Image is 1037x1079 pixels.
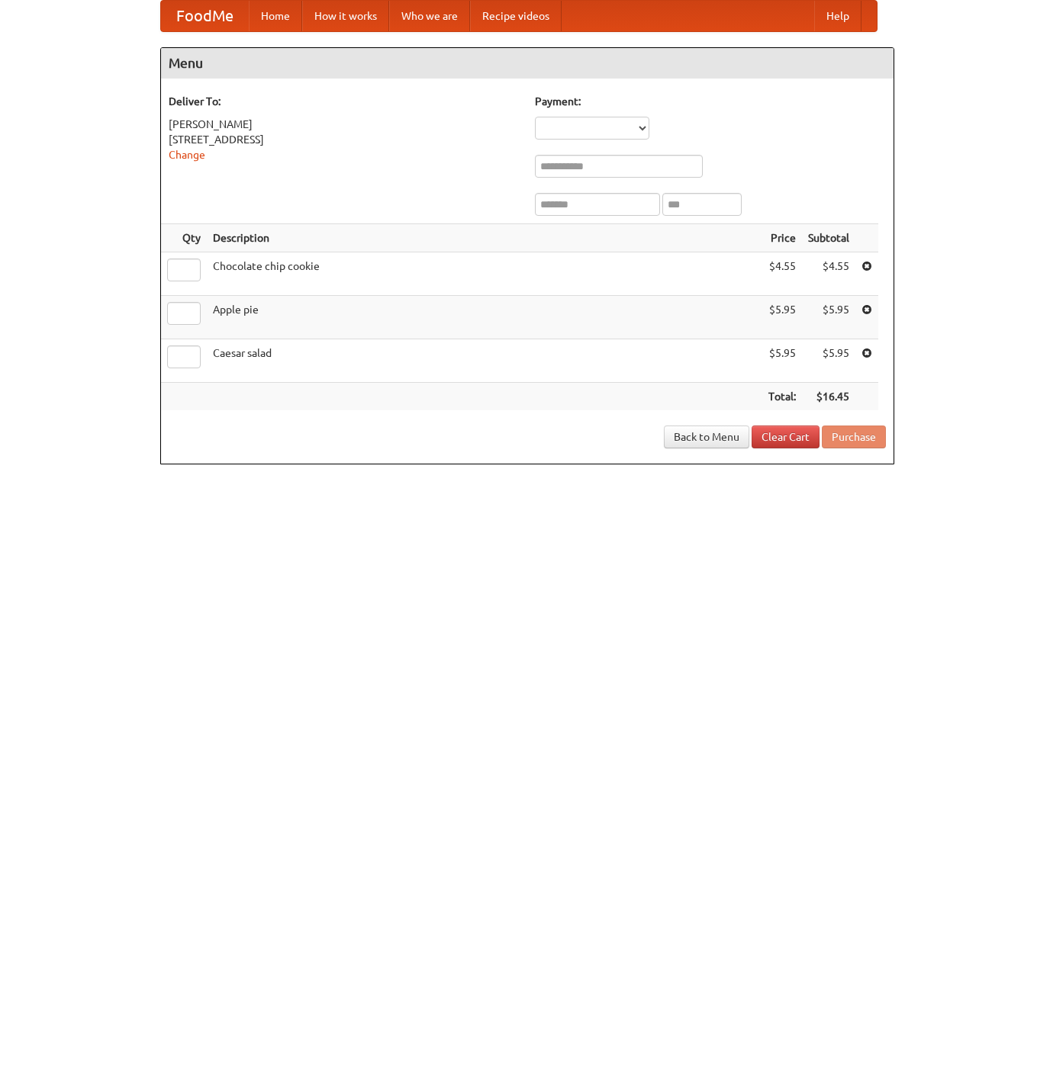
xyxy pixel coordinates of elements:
[207,339,762,383] td: Caesar salad
[470,1,562,31] a: Recipe videos
[762,339,802,383] td: $5.95
[169,94,520,109] h5: Deliver To:
[207,296,762,339] td: Apple pie
[207,252,762,296] td: Chocolate chip cookie
[762,224,802,252] th: Price
[802,339,855,383] td: $5.95
[161,1,249,31] a: FoodMe
[762,252,802,296] td: $4.55
[664,425,749,448] a: Back to Menu
[822,425,886,448] button: Purchase
[161,48,894,79] h4: Menu
[249,1,302,31] a: Home
[535,94,886,109] h5: Payment:
[814,1,861,31] a: Help
[302,1,389,31] a: How it works
[802,224,855,252] th: Subtotal
[802,296,855,339] td: $5.95
[169,149,205,161] a: Change
[752,425,820,448] a: Clear Cart
[389,1,470,31] a: Who we are
[169,132,520,147] div: [STREET_ADDRESS]
[762,383,802,411] th: Total:
[802,383,855,411] th: $16.45
[161,224,207,252] th: Qty
[169,117,520,132] div: [PERSON_NAME]
[762,296,802,339] td: $5.95
[207,224,762,252] th: Description
[802,252,855,296] td: $4.55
